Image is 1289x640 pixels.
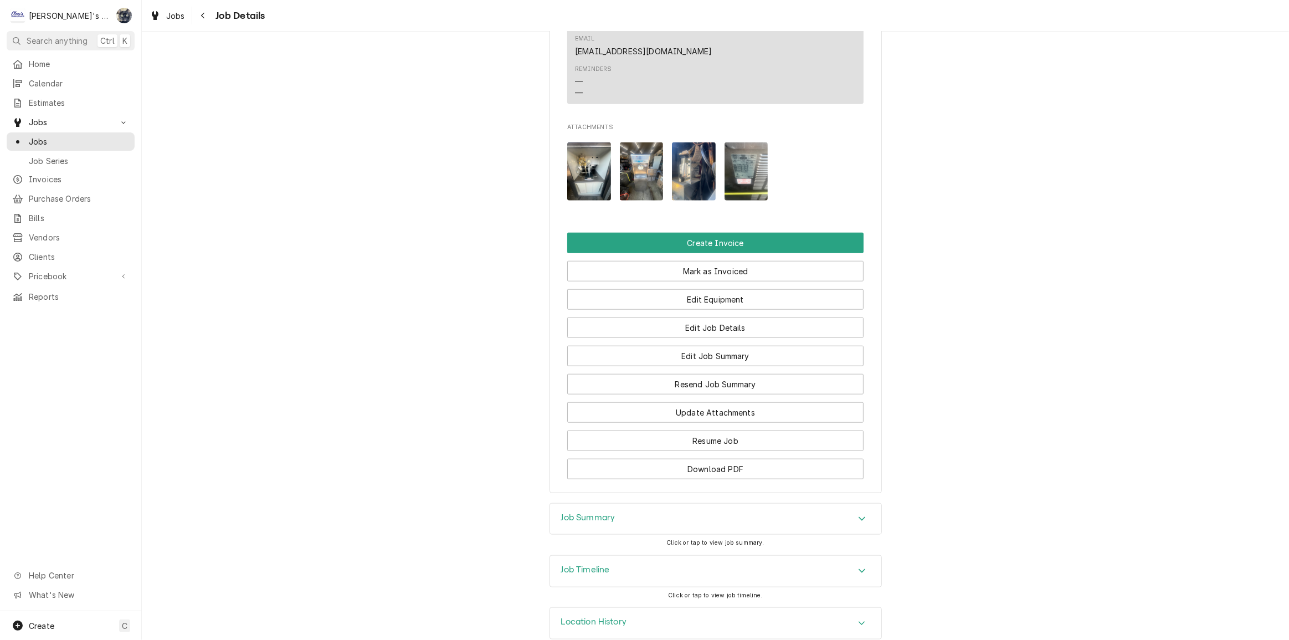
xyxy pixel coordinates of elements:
[567,233,864,253] button: Create Invoice
[7,209,135,227] a: Bills
[7,74,135,93] a: Calendar
[29,97,129,109] span: Estimates
[561,513,615,523] h3: Job Summary
[672,142,716,201] img: nOTLFK9PQvyS88JzjAdi
[575,65,612,74] div: Reminders
[29,116,112,128] span: Jobs
[575,34,594,43] div: Email
[7,586,135,604] a: Go to What's New
[29,621,54,631] span: Create
[561,565,610,575] h3: Job Timeline
[27,35,88,47] span: Search anything
[567,366,864,395] div: Button Group Row
[567,123,864,209] div: Attachments
[29,212,129,224] span: Bills
[29,570,128,581] span: Help Center
[567,261,864,281] button: Mark as Invoiced
[567,402,864,423] button: Update Attachments
[567,281,864,310] div: Button Group Row
[194,7,212,24] button: Navigate back
[29,193,129,204] span: Purchase Orders
[7,113,135,131] a: Go to Jobs
[567,431,864,451] button: Resume Job
[668,592,762,599] span: Click or tap to view job timeline.
[7,31,135,50] button: Search anythingCtrlK
[7,228,135,247] a: Vendors
[567,142,611,201] img: WgkTYHFZSxqPZgMBWymR
[29,589,128,601] span: What's New
[7,94,135,112] a: Estimates
[567,134,864,209] span: Attachments
[567,318,864,338] button: Edit Job Details
[29,155,129,167] span: Job Series
[7,152,135,170] a: Job Series
[550,504,881,535] button: Accordion Details Expand Trigger
[7,566,135,585] a: Go to Help Center
[116,8,132,23] div: SB
[567,233,864,479] div: Button Group
[567,289,864,310] button: Edit Equipment
[567,346,864,366] button: Edit Job Summary
[550,556,881,587] div: Accordion Header
[550,504,881,535] div: Accordion Header
[567,233,864,253] div: Button Group Row
[29,173,129,185] span: Invoices
[29,291,129,303] span: Reports
[567,123,864,132] span: Attachments
[29,58,129,70] span: Home
[29,270,112,282] span: Pricebook
[567,451,864,479] div: Button Group Row
[575,75,583,87] div: —
[10,8,25,23] div: Clay's Refrigeration's Avatar
[29,10,110,22] div: [PERSON_NAME]'s Refrigeration
[10,8,25,23] div: C
[145,7,189,25] a: Jobs
[666,539,764,546] span: Click or tap to view job summary.
[567,423,864,451] div: Button Group Row
[7,248,135,266] a: Clients
[122,620,127,632] span: C
[116,8,132,23] div: Sarah Bendele's Avatar
[620,142,664,201] img: ob1mRuITC2IwA4ONu3sB
[212,8,265,23] span: Job Details
[725,142,768,201] img: u0icvSxMSOOBsEyV44BN
[567,253,864,281] div: Button Group Row
[29,232,129,243] span: Vendors
[7,55,135,73] a: Home
[166,10,185,22] span: Jobs
[29,78,129,89] span: Calendar
[567,374,864,395] button: Resend Job Summary
[575,87,583,99] div: —
[550,503,882,535] div: Job Summary
[550,607,882,639] div: Location History
[550,608,881,639] button: Accordion Details Expand Trigger
[567,395,864,423] div: Button Group Row
[7,267,135,285] a: Go to Pricebook
[550,608,881,639] div: Accordion Header
[567,338,864,366] div: Button Group Row
[7,288,135,306] a: Reports
[567,310,864,338] div: Button Group Row
[29,136,129,147] span: Jobs
[7,132,135,151] a: Jobs
[561,617,627,627] h3: Location History
[567,459,864,479] button: Download PDF
[550,555,882,587] div: Job Timeline
[29,251,129,263] span: Clients
[122,35,127,47] span: K
[575,47,712,56] a: [EMAIL_ADDRESS][DOMAIN_NAME]
[550,556,881,587] button: Accordion Details Expand Trigger
[575,34,712,57] div: Email
[7,170,135,188] a: Invoices
[575,65,612,99] div: Reminders
[100,35,115,47] span: Ctrl
[7,190,135,208] a: Purchase Orders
